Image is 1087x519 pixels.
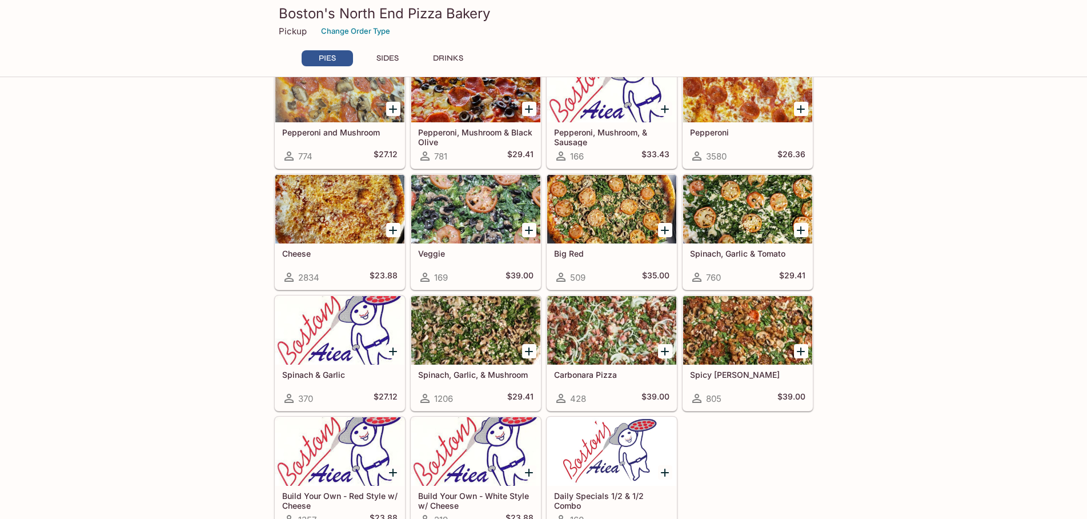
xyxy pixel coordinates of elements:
[298,393,313,404] span: 370
[434,272,448,283] span: 169
[275,174,405,290] a: Cheese2834$23.88
[386,344,400,358] button: Add Spinach & Garlic
[779,270,805,284] h5: $29.41
[547,175,676,243] div: Big Red
[641,392,669,405] h5: $39.00
[507,149,534,163] h5: $29.41
[279,5,809,22] h3: Boston's North End Pizza Bakery
[362,50,414,66] button: SIDES
[683,53,813,169] a: Pepperoni3580$26.36
[418,127,534,146] h5: Pepperoni, Mushroom & Black Olive
[547,174,677,290] a: Big Red509$35.00
[683,54,812,122] div: Pepperoni
[275,175,404,243] div: Cheese
[507,392,534,405] h5: $29.41
[658,102,672,116] button: Add Pepperoni, Mushroom, & Sausage
[279,26,307,37] p: Pickup
[690,370,805,380] h5: Spicy [PERSON_NAME]
[423,50,474,66] button: DRINKS
[547,54,676,122] div: Pepperoni, Mushroom, & Sausage
[683,175,812,243] div: Spinach, Garlic & Tomato
[282,249,398,258] h5: Cheese
[418,491,534,510] h5: Build Your Own - White Style w/ Cheese
[316,22,395,40] button: Change Order Type
[374,392,398,405] h5: $27.12
[554,370,669,380] h5: Carbonara Pizza
[386,465,400,480] button: Add Build Your Own - Red Style w/ Cheese
[275,53,405,169] a: Pepperoni and Mushroom774$27.12
[794,223,808,237] button: Add Spinach, Garlic & Tomato
[411,175,540,243] div: Veggie
[386,223,400,237] button: Add Cheese
[547,53,677,169] a: Pepperoni, Mushroom, & Sausage166$33.43
[298,151,312,162] span: 774
[570,272,585,283] span: 509
[298,272,319,283] span: 2834
[547,296,677,411] a: Carbonara Pizza428$39.00
[777,392,805,405] h5: $39.00
[418,249,534,258] h5: Veggie
[522,465,536,480] button: Add Build Your Own - White Style w/ Cheese
[641,149,669,163] h5: $33.43
[706,272,721,283] span: 760
[658,465,672,480] button: Add Daily Specials 1/2 & 1/2 Combo
[275,54,404,122] div: Pepperoni and Mushroom
[522,102,536,116] button: Add Pepperoni, Mushroom & Black Olive
[777,149,805,163] h5: $26.36
[282,127,398,137] h5: Pepperoni and Mushroom
[411,174,541,290] a: Veggie169$39.00
[275,417,404,486] div: Build Your Own - Red Style w/ Cheese
[683,296,812,365] div: Spicy Jenny
[434,393,453,404] span: 1206
[282,491,398,510] h5: Build Your Own - Red Style w/ Cheese
[570,393,586,404] span: 428
[658,223,672,237] button: Add Big Red
[386,102,400,116] button: Add Pepperoni and Mushroom
[411,54,540,122] div: Pepperoni, Mushroom & Black Olive
[302,50,353,66] button: PIES
[683,174,813,290] a: Spinach, Garlic & Tomato760$29.41
[418,370,534,380] h5: Spinach, Garlic, & Mushroom
[411,53,541,169] a: Pepperoni, Mushroom & Black Olive781$29.41
[411,417,540,486] div: Build Your Own - White Style w/ Cheese
[554,127,669,146] h5: Pepperoni, Mushroom, & Sausage
[570,151,584,162] span: 166
[522,223,536,237] button: Add Veggie
[282,370,398,380] h5: Spinach & Garlic
[690,249,805,258] h5: Spinach, Garlic & Tomato
[642,270,669,284] h5: $35.00
[547,417,676,486] div: Daily Specials 1/2 & 1/2 Combo
[370,270,398,284] h5: $23.88
[683,296,813,411] a: Spicy [PERSON_NAME]805$39.00
[658,344,672,358] button: Add Carbonara Pizza
[554,491,669,510] h5: Daily Specials 1/2 & 1/2 Combo
[554,249,669,258] h5: Big Red
[690,127,805,137] h5: Pepperoni
[275,296,405,411] a: Spinach & Garlic370$27.12
[547,296,676,365] div: Carbonara Pizza
[706,151,727,162] span: 3580
[522,344,536,358] button: Add Spinach, Garlic, & Mushroom
[794,344,808,358] button: Add Spicy Jenny
[374,149,398,163] h5: $27.12
[411,296,540,365] div: Spinach, Garlic, & Mushroom
[434,151,447,162] span: 781
[275,296,404,365] div: Spinach & Garlic
[506,270,534,284] h5: $39.00
[411,296,541,411] a: Spinach, Garlic, & Mushroom1206$29.41
[706,393,721,404] span: 805
[794,102,808,116] button: Add Pepperoni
